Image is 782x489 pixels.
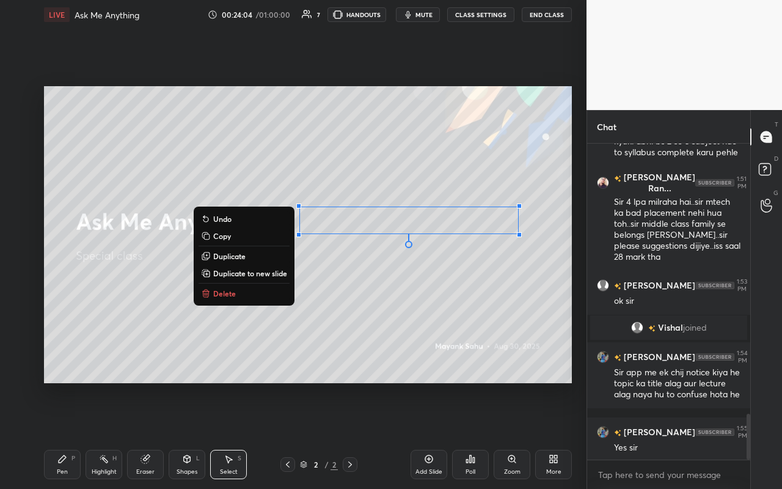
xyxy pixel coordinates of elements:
[213,289,236,298] p: Delete
[648,325,656,332] img: no-rating-badge.077c3623.svg
[415,469,442,475] div: Add Slide
[199,229,290,243] button: Copy
[597,351,609,363] img: 23499c1a6f784f28b67b9ad9ea2d6267.jpg
[621,172,695,194] h6: [PERSON_NAME] Ran...
[658,323,683,333] span: Vishal
[112,455,117,461] div: H
[92,469,117,475] div: Highlight
[71,455,75,461] div: P
[213,214,232,224] p: Undo
[199,266,290,281] button: Duplicate to new slide
[737,278,747,293] div: 1:53 PM
[213,251,246,261] p: Duplicate
[614,295,740,307] div: ok sir
[317,12,320,18] div: 7
[199,249,290,263] button: Duplicate
[57,469,68,475] div: Pen
[177,469,197,475] div: Shapes
[775,120,778,129] p: T
[614,283,621,290] img: no-rating-badge.077c3623.svg
[614,430,621,436] img: no-rating-badge.077c3623.svg
[631,322,643,334] img: default.png
[683,323,707,333] span: joined
[621,351,695,364] h6: [PERSON_NAME]
[695,282,734,289] img: 4P8fHbbgJtejmAAAAAElFTkSuQmCC
[220,469,238,475] div: Select
[614,175,621,182] img: no-rating-badge.077c3623.svg
[44,7,70,22] div: LIVE
[466,469,475,475] div: Poll
[621,426,695,439] h6: [PERSON_NAME]
[695,179,734,186] img: 4P8fHbbgJtejmAAAAAElFTkSuQmCC
[324,461,328,468] div: /
[331,459,338,470] div: 2
[213,268,287,278] p: Duplicate to new slide
[614,367,740,401] div: Sir app me ek chij notice kiya he topic ka title alag aur lecture alag naya hu to confuse hota he
[196,455,200,461] div: L
[614,196,740,263] div: Sir 4 lpa milraha hai..sir mtech ka bad placement nehi hua toh..sir middle class family se belong...
[75,9,139,21] h4: Ask Me Anything
[597,177,609,189] img: dd1598a3a9d74bd4b10a2d1ed32f936d.jpg
[238,455,241,461] div: S
[614,355,621,361] img: no-rating-badge.077c3623.svg
[199,211,290,226] button: Undo
[597,426,609,438] img: 23499c1a6f784f28b67b9ad9ea2d6267.jpg
[396,7,440,22] button: mute
[546,469,561,475] div: More
[587,111,626,143] p: Chat
[213,231,231,241] p: Copy
[310,461,322,468] div: 2
[614,442,740,454] div: Yes sir
[695,428,734,436] img: 4P8fHbbgJtejmAAAAAElFTkSuQmCC
[737,425,748,439] div: 1:55 PM
[199,286,290,301] button: Delete
[774,154,778,163] p: D
[621,279,695,292] h6: [PERSON_NAME]
[773,188,778,197] p: G
[695,353,734,361] img: 4P8fHbbgJtejmAAAAAElFTkSuQmCC
[737,175,747,190] div: 1:51 PM
[597,279,609,292] img: default.png
[415,10,433,19] span: mute
[737,350,748,364] div: 1:54 PM
[136,469,155,475] div: Eraser
[522,7,572,22] button: End Class
[327,7,386,22] button: HANDOUTS
[447,7,514,22] button: CLASS SETTINGS
[587,144,750,460] div: grid
[504,469,521,475] div: Zoom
